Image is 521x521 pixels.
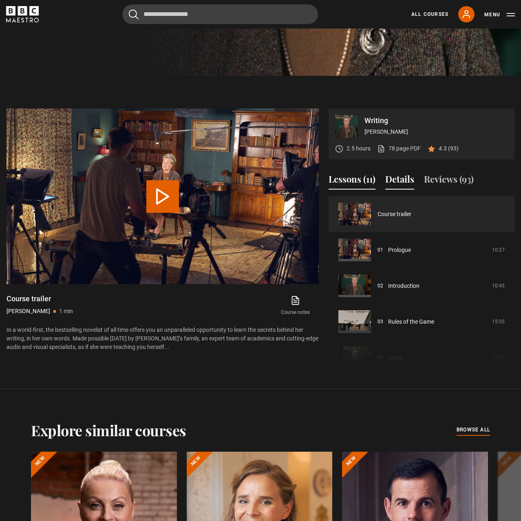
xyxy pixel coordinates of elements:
[6,6,39,22] svg: BBC Maestro
[7,326,319,351] p: In a world-first, the bestselling novelist of all time offers you an unparalleled opportunity to ...
[411,11,448,18] a: All Courses
[31,422,186,439] h2: Explore similar courses
[364,117,508,124] p: Writing
[364,128,508,136] p: [PERSON_NAME]
[484,11,515,19] button: Toggle navigation
[329,172,375,190] button: Lessons (11)
[347,144,371,153] p: 2.5 hours
[7,307,50,316] p: [PERSON_NAME]
[7,294,73,304] h1: Course trailer
[388,318,434,326] a: Rules of the Game
[424,172,474,190] button: Reviews (93)
[7,108,319,284] video-js: Video Player
[122,4,318,24] input: Search
[388,282,419,290] a: Introduction
[378,210,411,219] a: Course trailer
[457,426,490,435] a: browse all
[146,180,179,213] button: Play Video
[59,307,73,316] p: 1 min
[439,144,459,153] p: 4.3 (93)
[129,9,139,20] button: Submit the search query
[385,172,414,190] button: Details
[377,144,421,153] a: 78 page PDF
[388,246,411,254] a: Prologue
[272,294,319,318] a: Course notes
